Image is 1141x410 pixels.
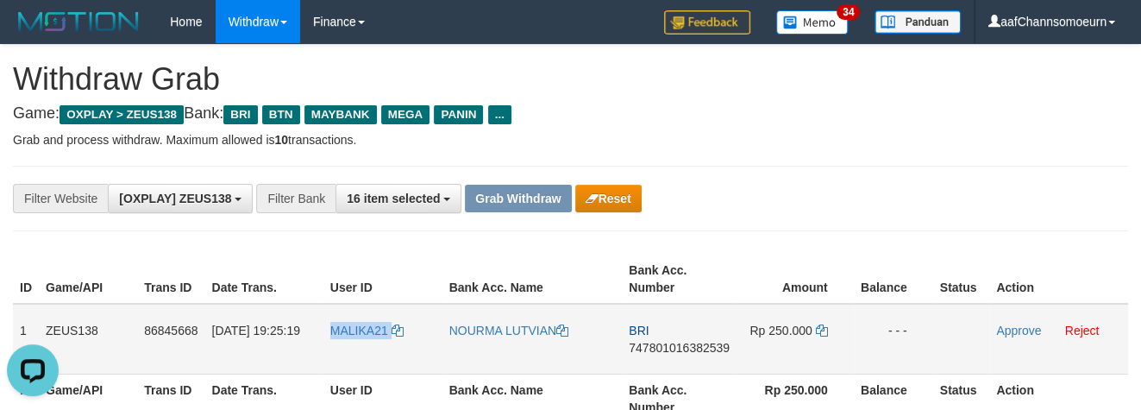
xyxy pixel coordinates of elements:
[1065,324,1100,337] a: Reject
[119,192,231,205] span: [OXPLAY] ZEUS138
[223,105,257,124] span: BRI
[330,324,404,337] a: MALIKA21
[488,105,511,124] span: ...
[330,324,388,337] span: MALIKA21
[13,184,108,213] div: Filter Website
[875,10,961,34] img: panduan.png
[854,304,933,375] td: - - -
[108,184,253,213] button: [OXPLAY] ZEUS138
[13,9,144,35] img: MOTION_logo.png
[737,255,853,304] th: Amount
[204,255,323,304] th: Date Trans.
[60,105,184,124] span: OXPLAY > ZEUS138
[13,105,1128,123] h4: Game: Bank:
[13,255,39,304] th: ID
[323,255,442,304] th: User ID
[137,255,204,304] th: Trans ID
[256,184,335,213] div: Filter Bank
[837,4,860,20] span: 34
[13,304,39,375] td: 1
[304,105,377,124] span: MAYBANK
[144,324,197,337] span: 86845668
[262,105,300,124] span: BTN
[13,62,1128,97] h1: Withdraw Grab
[664,10,750,35] img: Feedback.jpg
[7,7,59,59] button: Open LiveChat chat widget
[629,341,730,355] span: Copy 747801016382539 to clipboard
[622,255,737,304] th: Bank Acc. Number
[335,184,461,213] button: 16 item selected
[933,255,990,304] th: Status
[854,255,933,304] th: Balance
[465,185,571,212] button: Grab Withdraw
[347,192,440,205] span: 16 item selected
[13,131,1128,148] p: Grab and process withdraw. Maximum allowed is transactions.
[749,324,812,337] span: Rp 250.000
[211,324,299,337] span: [DATE] 19:25:19
[989,255,1128,304] th: Action
[449,324,568,337] a: NOURMA LUTVIAN
[629,324,649,337] span: BRI
[575,185,642,212] button: Reset
[39,304,137,375] td: ZEUS138
[996,324,1041,337] a: Approve
[776,10,849,35] img: Button%20Memo.svg
[434,105,483,124] span: PANIN
[442,255,623,304] th: Bank Acc. Name
[381,105,430,124] span: MEGA
[39,255,137,304] th: Game/API
[274,133,288,147] strong: 10
[816,324,828,337] a: Copy 250000 to clipboard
